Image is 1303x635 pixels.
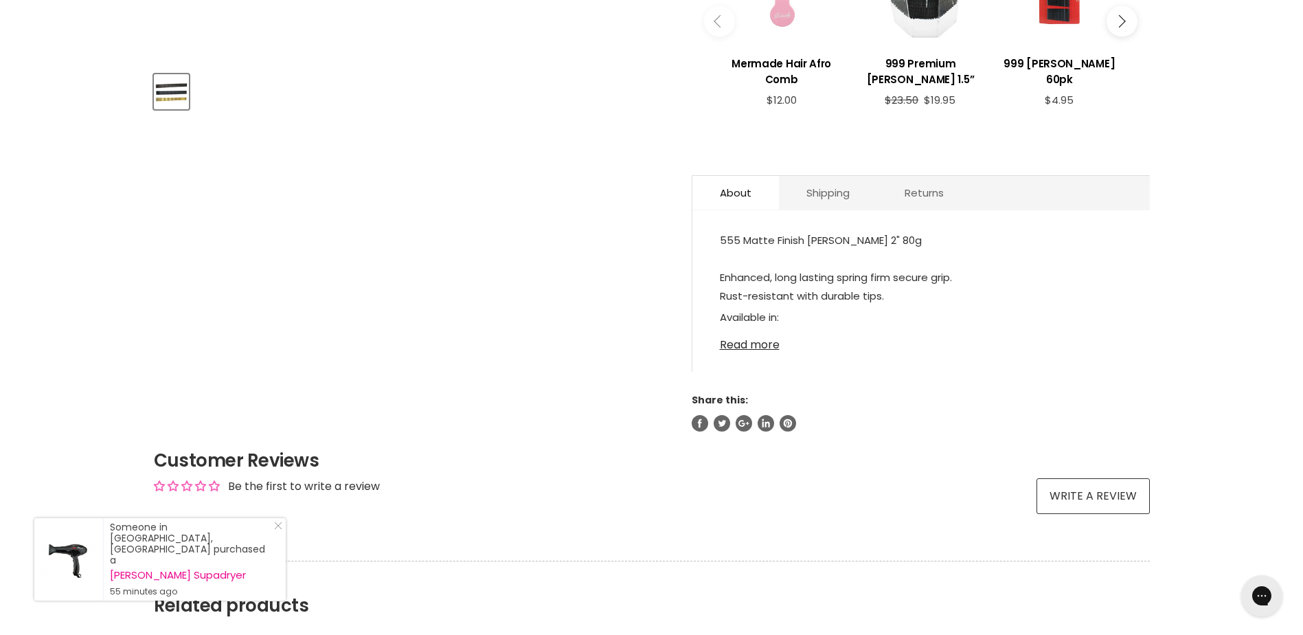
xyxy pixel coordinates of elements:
a: Close Notification [269,522,282,535]
span: $12.00 [767,93,797,107]
div: Average rating is 0.00 stars [154,478,220,494]
button: 555 Matte Finish Bobby Pins 2" [154,74,189,109]
span: $23.50 [885,93,918,107]
span: - [PERSON_NAME] [720,328,809,343]
a: Returns [877,176,971,210]
a: Shipping [779,176,877,210]
a: View product:999 Bobby Pins 60pk [997,45,1122,94]
a: Read more [720,331,1122,351]
iframe: Gorgias live chat messenger [1234,570,1289,621]
h3: 999 [PERSON_NAME] 60pk [997,56,1122,87]
aside: Share this: [692,394,1150,431]
svg: Close Icon [274,522,282,530]
span: Rust-resistant with durable tips. [720,289,884,303]
div: Product thumbnails [152,70,669,109]
h2: Related products [154,561,1150,616]
p: 555 Matte Finish [PERSON_NAME] 2" 80g [720,231,1122,308]
span: Available in: [720,310,779,324]
h3: Mermade Hair Afro Comb [719,56,844,87]
small: 55 minutes ago [110,586,272,597]
a: View product:Mermade Hair Afro Comb [719,45,844,94]
span: $4.95 [1045,93,1074,107]
span: $19.95 [924,93,955,107]
div: Someone in [GEOGRAPHIC_DATA], [GEOGRAPHIC_DATA] purchased a [110,522,272,597]
a: [PERSON_NAME] Supadryer [110,570,272,581]
a: Write a review [1036,478,1150,514]
h2: Customer Reviews [154,448,1150,473]
img: 555 Matte Finish Bobby Pins 2" [155,82,188,102]
h3: 999 Premium [PERSON_NAME] 1.5” [858,56,983,87]
a: View product:999 Premium Bobby Pins 1.5” [858,45,983,94]
a: About [692,176,779,210]
a: Visit product page [34,518,103,601]
div: Be the first to write a review [228,479,380,494]
span: Share this: [692,393,748,407]
span: Enhanced, long lasting spring firm secure grip. [720,270,952,285]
